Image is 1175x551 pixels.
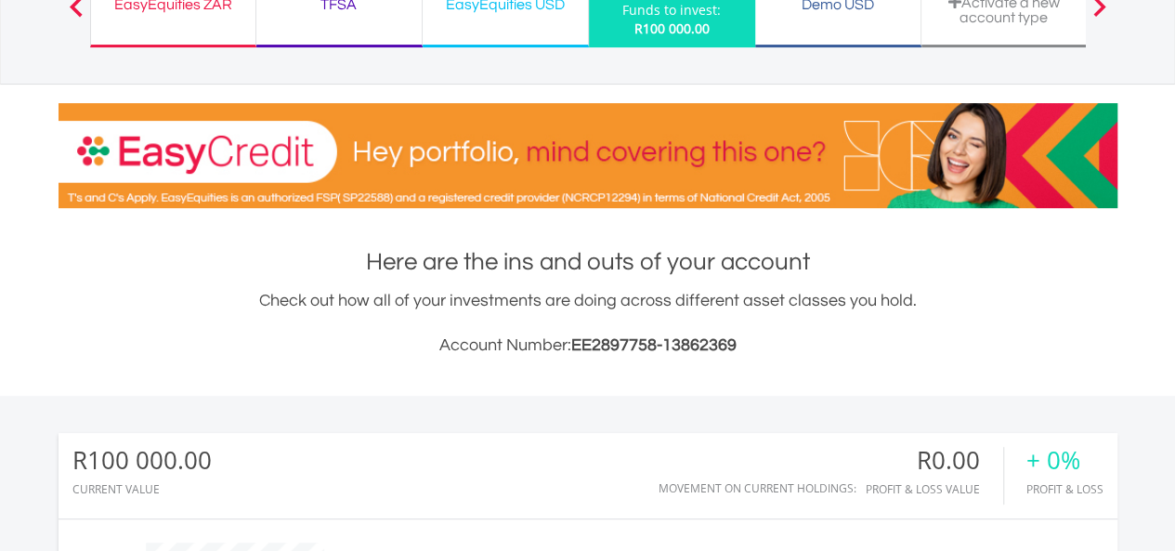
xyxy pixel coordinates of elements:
[1026,483,1103,495] div: Profit & Loss
[59,103,1117,208] img: EasyCredit Promotion Banner
[659,482,856,494] div: Movement on Current Holdings:
[634,20,710,37] span: R100 000.00
[1026,447,1103,474] div: + 0%
[59,333,1117,359] h3: Account Number:
[72,447,212,474] div: R100 000.00
[866,483,1003,495] div: Profit & Loss Value
[571,336,737,354] span: EE2897758-13862369
[59,288,1117,359] div: Check out how all of your investments are doing across different asset classes you hold.
[59,245,1117,279] h1: Here are the ins and outs of your account
[866,447,1003,474] div: R0.00
[72,483,212,495] div: CURRENT VALUE
[622,1,721,20] div: Funds to invest:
